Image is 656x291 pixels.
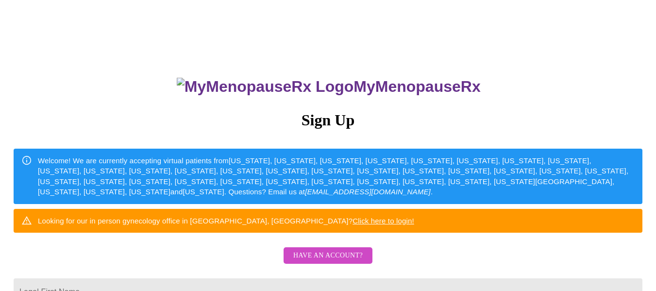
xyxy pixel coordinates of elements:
[38,152,635,201] div: Welcome! We are currently accepting virtual patients from [US_STATE], [US_STATE], [US_STATE], [US...
[293,250,363,262] span: Have an account?
[38,212,414,230] div: Looking for our in person gynecology office in [GEOGRAPHIC_DATA], [GEOGRAPHIC_DATA]?
[14,111,642,129] h3: Sign Up
[305,188,431,196] em: [EMAIL_ADDRESS][DOMAIN_NAME]
[353,217,414,225] a: Click here to login!
[284,247,372,264] button: Have an account?
[177,78,353,96] img: MyMenopauseRx Logo
[15,78,643,96] h3: MyMenopauseRx
[281,258,375,266] a: Have an account?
